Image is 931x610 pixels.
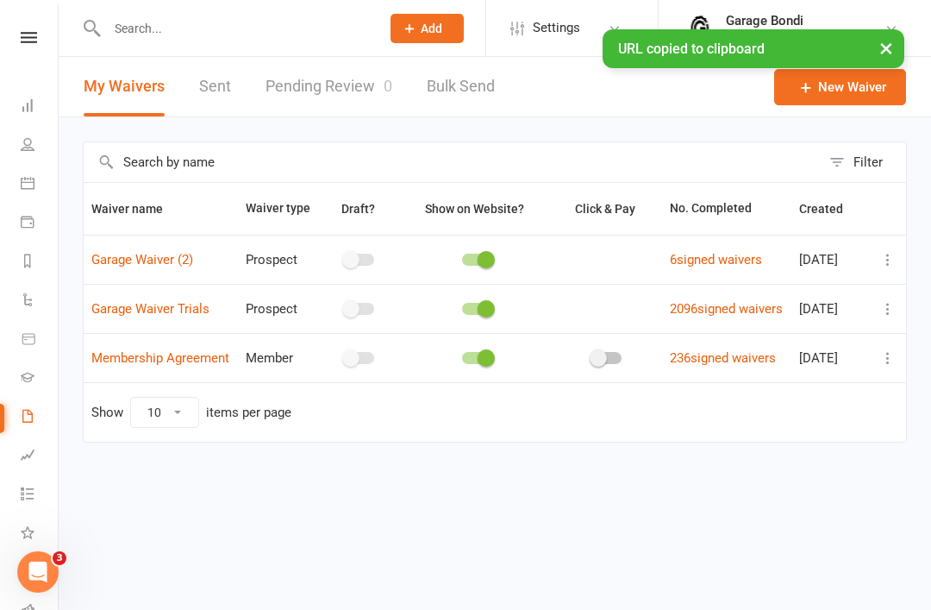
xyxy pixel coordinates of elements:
[425,202,524,216] span: Show on Website?
[871,29,902,66] button: ×
[53,551,66,565] span: 3
[774,69,906,105] a: New Waiver
[421,22,442,35] span: Add
[91,252,193,267] a: Garage Waiver (2)
[384,77,392,95] span: 0
[84,142,821,182] input: Search by name
[266,57,392,116] a: Pending Review0
[206,406,291,420] div: items per page
[21,88,59,127] a: Dashboard
[662,183,790,235] th: No. Completed
[427,57,495,116] a: Bulk Send
[726,28,884,44] div: Garage [GEOGRAPHIC_DATA]
[791,284,870,333] td: [DATE]
[391,14,464,43] button: Add
[91,202,182,216] span: Waiver name
[21,204,59,243] a: Payments
[91,397,291,428] div: Show
[21,127,59,166] a: People
[238,183,318,235] th: Waiver type
[603,29,904,68] div: URL copied to clipboard
[670,301,783,317] a: 2096signed waivers
[238,235,318,284] td: Prospect
[409,198,543,219] button: Show on Website?
[21,437,59,476] a: Assessments
[238,333,318,382] td: Member
[799,198,862,219] button: Created
[853,152,883,173] div: Filter
[341,202,375,216] span: Draft?
[21,515,59,554] a: What's New
[670,350,776,366] a: 236signed waivers
[670,252,762,267] a: 6signed waivers
[238,284,318,333] td: Prospect
[21,243,59,282] a: Reports
[91,198,182,219] button: Waiver name
[533,9,580,47] span: Settings
[821,142,906,182] button: Filter
[91,350,229,366] a: Membership Agreement
[791,235,870,284] td: [DATE]
[326,198,394,219] button: Draft?
[559,198,654,219] button: Click & Pay
[84,57,165,116] button: My Waivers
[726,13,884,28] div: Garage Bondi
[21,321,59,360] a: Product Sales
[21,166,59,204] a: Calendar
[575,202,635,216] span: Click & Pay
[17,551,59,593] iframe: Intercom live chat
[683,11,717,46] img: thumb_image1753165558.png
[91,301,209,317] a: Garage Waiver Trials
[799,202,862,216] span: Created
[791,333,870,382] td: [DATE]
[102,16,368,41] input: Search...
[199,57,231,116] a: Sent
